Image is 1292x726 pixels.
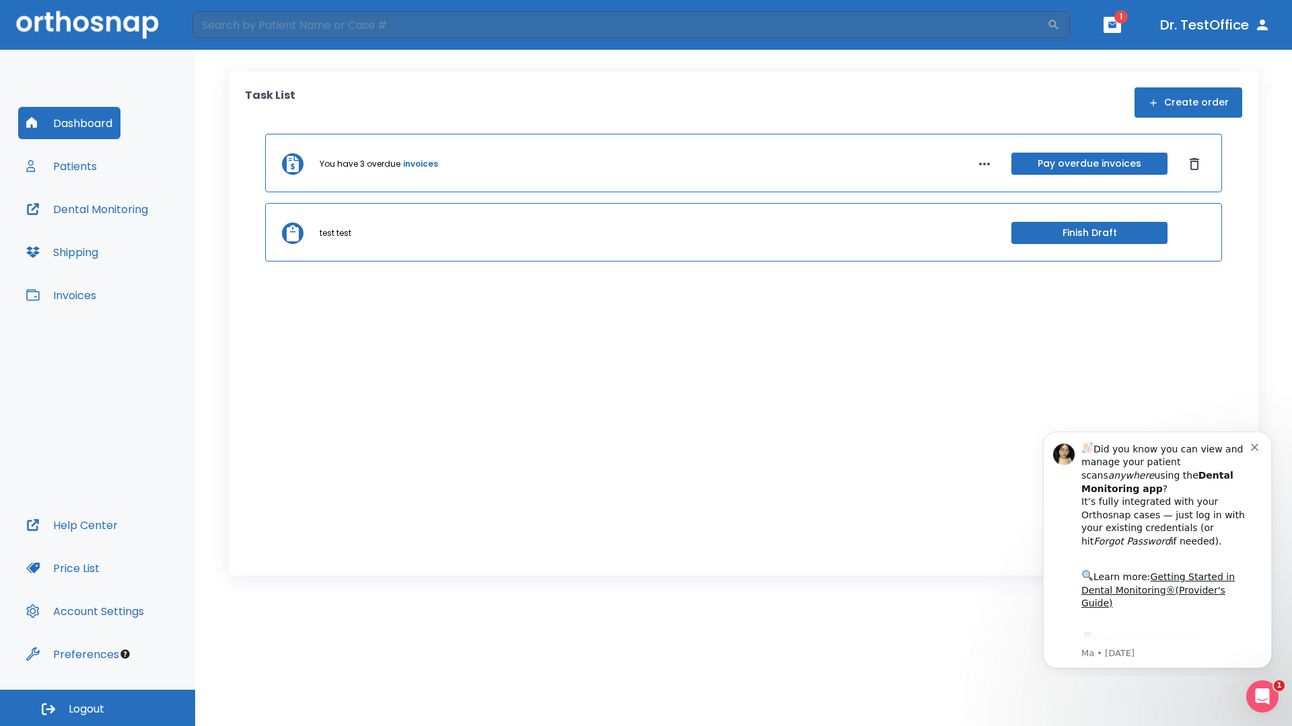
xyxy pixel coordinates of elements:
[69,702,104,717] span: Logout
[18,638,127,670] button: Preferences
[1184,153,1205,175] button: Dismiss
[1011,222,1168,244] button: Finish Draft
[1135,87,1242,118] button: Create order
[18,279,104,311] button: Invoices
[403,158,438,170] a: invoices
[18,150,105,182] button: Patients
[245,87,295,118] p: Task List
[18,236,106,268] button: Shipping
[320,227,351,239] p: test test
[18,107,120,139] button: Dashboard
[1114,10,1128,24] span: 1
[59,214,178,239] a: App Store
[18,509,126,541] button: Help Center
[1023,419,1292,676] iframe: Intercom notifications message
[18,595,152,627] button: Account Settings
[16,11,159,38] img: Orthosnap
[1274,680,1285,691] span: 1
[18,552,108,584] button: Price List
[192,11,1047,38] input: Search by Patient Name or Case #
[1011,153,1168,175] button: Pay overdue invoices
[18,193,156,225] button: Dental Monitoring
[320,158,400,170] p: You have 3 overdue
[228,21,239,32] button: Dismiss notification
[1155,13,1276,37] button: Dr. TestOffice
[59,228,228,240] p: Message from Ma, sent 8w ago
[59,211,228,280] div: Download the app: | ​ Let us know if you need help getting started!
[1246,680,1279,713] iframe: Intercom live chat
[119,648,131,660] div: Tooltip anchor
